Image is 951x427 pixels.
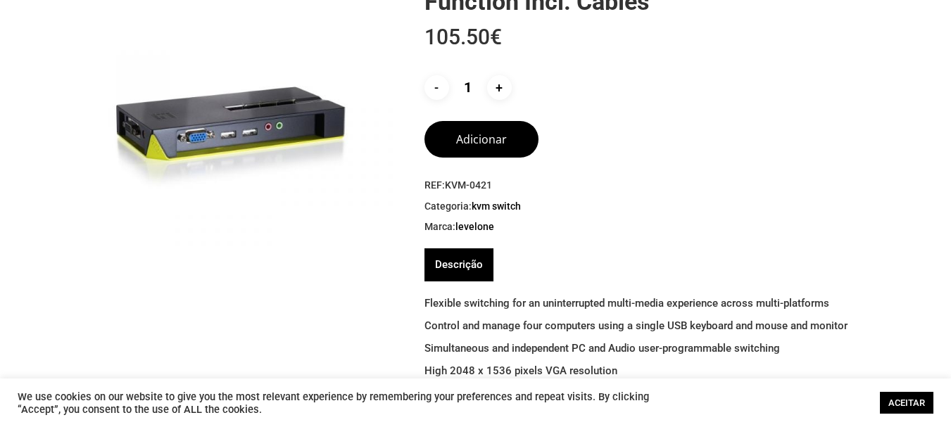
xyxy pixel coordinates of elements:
[445,179,492,191] span: KVM-0421
[424,220,888,234] span: Marca:
[424,179,888,193] span: REF:
[487,75,512,100] input: +
[455,220,494,233] a: LEVELONE
[490,25,502,49] span: €
[435,248,483,281] a: Descrição
[452,75,484,100] input: Product quantity
[424,75,449,100] input: -
[472,200,521,212] a: KVM Switch
[424,200,888,214] span: Categoria:
[424,121,539,158] button: Adicionar
[18,390,659,416] div: We use cookies on our website to give you the most relevant experience by remembering your prefer...
[880,392,933,414] a: ACEITAR
[424,25,502,49] bdi: 105.50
